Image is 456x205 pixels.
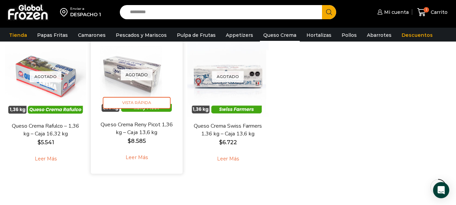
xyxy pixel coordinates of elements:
[115,150,158,165] a: Leé más sobre “Queso Crema Reny Picot 1,36 kg - Caja 13,6 kg”
[191,122,264,138] a: Queso Crema Swiss Farmers 1,36 kg – Caja 13,6 kg
[173,29,219,42] a: Pulpa de Frutas
[37,139,41,146] span: $
[112,29,170,42] a: Pescados y Mariscos
[398,29,436,42] a: Descuentos
[207,152,249,166] a: Leé más sobre “Queso Crema Swiss Farmers 1,36 kg - Caja 13,6 kg”
[212,71,244,82] p: Agotado
[75,29,109,42] a: Camarones
[24,152,67,166] a: Leé más sobre “Queso Crema Rafulco - 1,36 kg - Caja 16,32 kg”
[364,29,395,42] a: Abarrotes
[34,29,71,42] a: Papas Fritas
[219,139,237,146] bdi: 6.722
[103,97,171,109] span: Vista Rápida
[424,7,429,12] span: 1
[415,4,449,20] a: 1 Carrito
[303,29,335,42] a: Hortalizas
[70,6,101,11] div: Enviar a
[260,29,300,42] a: Queso Crema
[100,121,173,136] a: Queso Crema Reny Picot 1,36 kg – Caja 13,6 kg
[376,5,409,19] a: Mi cuenta
[433,182,449,198] div: Open Intercom Messenger
[322,5,336,19] button: Search button
[37,139,54,146] bdi: 5.541
[6,29,30,42] a: Tienda
[70,11,101,18] div: DESPACHO 1
[338,29,360,42] a: Pollos
[429,9,448,16] span: Carrito
[222,29,257,42] a: Appetizers
[121,69,153,80] p: Agotado
[128,138,131,144] span: $
[219,139,222,146] span: $
[382,9,409,16] span: Mi cuenta
[60,6,70,18] img: address-field-icon.svg
[9,122,82,138] a: Queso Crema Rafulco – 1,36 kg – Caja 16,32 kg
[128,138,146,144] bdi: 8.585
[30,71,61,82] p: Agotado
